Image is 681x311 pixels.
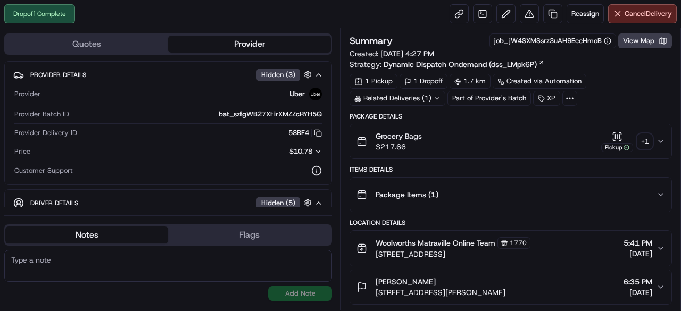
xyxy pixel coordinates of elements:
button: Hidden (5) [256,196,314,209]
a: Created via Automation [493,74,586,89]
span: $217.66 [376,141,422,152]
span: [DATE] [624,248,652,259]
span: Reassign [571,9,599,19]
span: Provider Details [30,71,86,79]
button: Grocery Bags$217.66Pickup+1 [350,124,671,158]
button: [PERSON_NAME][STREET_ADDRESS][PERSON_NAME]6:35 PM[DATE] [350,270,671,304]
h3: Summary [350,36,393,46]
button: Pickup+1 [601,131,652,152]
span: Provider [14,89,40,99]
span: Hidden ( 3 ) [261,70,295,80]
div: Package Details [350,112,672,121]
button: Provider DetailsHidden (3) [13,66,323,83]
div: XP [533,91,560,106]
span: 6:35 PM [624,276,652,287]
button: Flags [168,226,331,243]
span: Provider Delivery ID [14,128,77,138]
button: Package Items (1) [350,178,671,212]
span: Dynamic Dispatch Ondemand (dss_LMpk6P) [384,59,537,70]
div: 1.7 km [450,74,491,89]
button: 58BF4 [288,128,322,138]
button: $10.78 [228,147,322,156]
span: Uber [290,89,305,99]
span: $10.78 [289,147,312,156]
span: bat_szfgWB27XFirXMZZcRYH5Q [219,110,322,119]
span: Package Items ( 1 ) [376,189,438,200]
button: Reassign [567,4,604,23]
button: CancelDelivery [608,4,677,23]
button: Woolworths Matraville Online Team1770[STREET_ADDRESS]5:41 PM[DATE] [350,231,671,266]
div: Location Details [350,218,672,227]
button: Driver DetailsHidden (5) [13,194,323,212]
button: Pickup [601,131,633,152]
button: Provider [168,36,331,53]
span: [DATE] [624,287,652,298]
span: Price [14,147,30,156]
span: Cancel Delivery [625,9,672,19]
div: + 1 [637,134,652,149]
span: [DATE] 4:27 PM [380,49,434,58]
div: Items Details [350,165,672,174]
img: uber-new-logo.jpeg [309,88,322,100]
button: job_jW4SXMSsrz3uAH9EeeHmoB [494,36,611,46]
button: Quotes [5,36,168,53]
span: [PERSON_NAME] [376,276,436,287]
button: Hidden (3) [256,68,314,81]
span: Driver Details [30,199,78,207]
span: 5:41 PM [624,238,652,248]
div: Pickup [601,143,633,152]
span: 1770 [510,239,527,247]
div: 1 Dropoff [400,74,447,89]
span: Provider Batch ID [14,110,69,119]
span: [STREET_ADDRESS][PERSON_NAME] [376,287,505,298]
div: Strategy: [350,59,545,70]
button: Notes [5,226,168,243]
span: [STREET_ADDRESS] [376,249,530,259]
a: Dynamic Dispatch Ondemand (dss_LMpk6P) [384,59,545,70]
div: Related Deliveries (1) [350,91,445,106]
button: View Map [618,33,672,48]
span: Grocery Bags [376,131,422,141]
span: Created: [350,48,434,59]
div: 1 Pickup [350,74,397,89]
span: Hidden ( 5 ) [261,198,295,208]
span: Woolworths Matraville Online Team [376,238,495,248]
span: Customer Support [14,166,73,175]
